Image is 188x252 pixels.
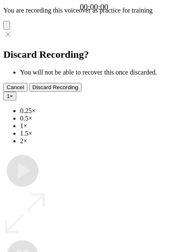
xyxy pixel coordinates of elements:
button: Discard Recording [29,83,82,92]
li: 0.5× [20,115,185,122]
a: 00:00:00 [80,3,108,12]
li: 0.25× [20,107,185,115]
button: 1× [3,92,16,100]
h2: Discard Recording? [3,49,185,60]
li: You will not be able to recover this once discarded. [20,69,185,76]
li: 1.5× [20,130,185,137]
li: 2× [20,137,185,145]
p: You are recording this voiceover as practice for training [3,7,185,14]
li: 1× [20,122,185,130]
span: 1 [7,93,10,99]
button: Cancel [3,83,28,92]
